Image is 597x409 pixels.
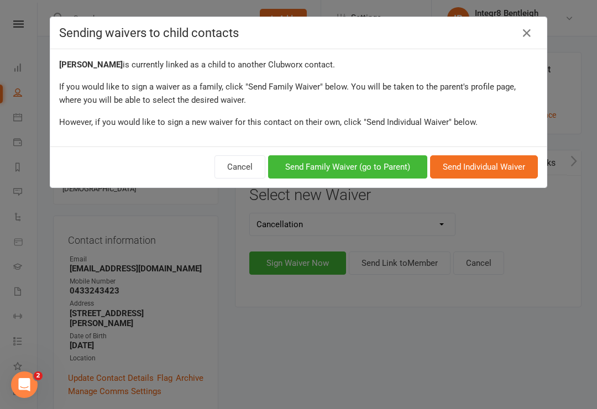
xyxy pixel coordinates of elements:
[59,116,538,129] div: However, if you would like to sign a new waiver for this contact on their own, click "Send Indivi...
[59,60,123,70] strong: [PERSON_NAME]
[34,371,43,380] span: 2
[59,58,538,71] div: is currently linked as a child to another Clubworx contact.
[518,24,536,42] a: Close
[59,26,538,40] h4: Sending waivers to child contacts
[59,80,538,107] div: If you would like to sign a waiver as a family, click "Send Family Waiver" below. You will be tak...
[430,155,538,179] button: Send Individual Waiver
[11,371,38,398] iframe: Intercom live chat
[214,155,265,179] button: Cancel
[268,155,427,179] button: Send Family Waiver (go to Parent)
